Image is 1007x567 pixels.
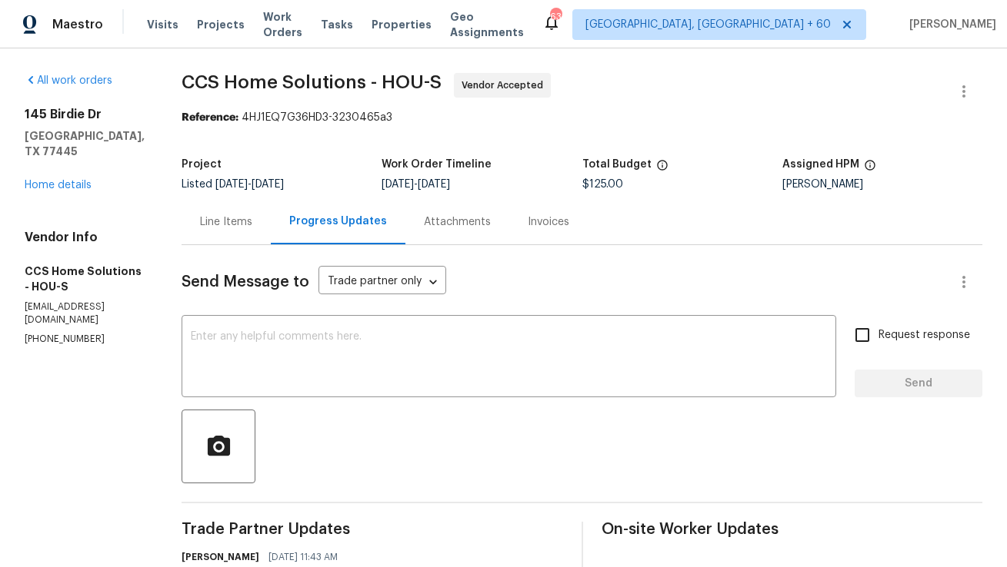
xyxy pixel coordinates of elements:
span: Request response [879,327,970,343]
span: Maestro [52,17,103,32]
p: [EMAIL_ADDRESS][DOMAIN_NAME] [25,300,145,327]
span: [GEOGRAPHIC_DATA], [GEOGRAPHIC_DATA] + 60 [585,17,831,32]
h5: [GEOGRAPHIC_DATA], TX 77445 [25,128,145,159]
b: Reference: [182,112,238,123]
span: Work Orders [263,9,302,40]
span: CCS Home Solutions - HOU-S [182,73,442,91]
div: Invoices [528,214,569,230]
span: Vendor Accepted [462,78,549,93]
h4: Vendor Info [25,230,145,245]
h5: Project [182,159,222,170]
span: Geo Assignments [450,9,524,40]
p: [PHONE_NUMBER] [25,333,145,346]
span: [DATE] [418,179,450,190]
span: $125.00 [582,179,623,190]
a: All work orders [25,75,112,86]
span: Properties [372,17,432,32]
h5: Work Order Timeline [382,159,492,170]
div: 4HJ1EQ7G36HD3-3230465a3 [182,110,982,125]
h5: CCS Home Solutions - HOU-S [25,264,145,294]
span: - [382,179,450,190]
a: Home details [25,180,92,191]
span: [DATE] [382,179,414,190]
span: [PERSON_NAME] [903,17,996,32]
span: Send Message to [182,274,309,290]
span: [DATE] [252,179,284,190]
span: Projects [197,17,245,32]
div: Line Items [200,214,252,230]
span: [DATE] [215,179,248,190]
div: 633 [550,9,561,25]
h2: 145 Birdie Dr [25,107,145,122]
span: [DATE] 11:43 AM [268,549,338,565]
div: Progress Updates [289,214,387,229]
div: [PERSON_NAME] [782,179,982,190]
span: Listed [182,179,284,190]
span: The total cost of line items that have been proposed by Opendoor. This sum includes line items th... [656,159,669,179]
div: Trade partner only [318,270,446,295]
h6: [PERSON_NAME] [182,549,259,565]
span: Visits [147,17,178,32]
h5: Total Budget [582,159,652,170]
span: The hpm assigned to this work order. [864,159,876,179]
div: Attachments [424,214,491,230]
span: Tasks [321,19,353,30]
span: On-site Worker Updates [602,522,983,537]
span: - [215,179,284,190]
span: Trade Partner Updates [182,522,563,537]
h5: Assigned HPM [782,159,859,170]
